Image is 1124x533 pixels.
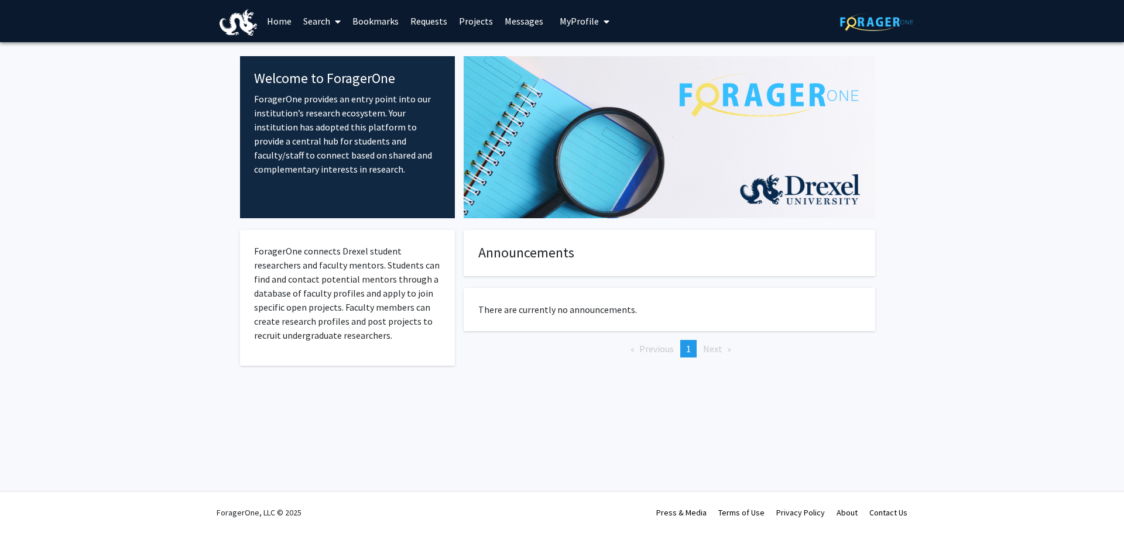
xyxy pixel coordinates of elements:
span: 1 [686,343,691,355]
p: ForagerOne provides an entry point into our institution’s research ecosystem. Your institution ha... [254,92,441,176]
iframe: Chat [9,480,50,524]
a: Projects [453,1,499,42]
a: Privacy Policy [776,507,825,518]
a: Requests [405,1,453,42]
img: ForagerOne Logo [840,13,913,31]
a: Search [297,1,347,42]
span: Previous [639,343,674,355]
span: Next [703,343,722,355]
div: ForagerOne, LLC © 2025 [217,492,301,533]
ul: Pagination [464,340,875,357]
p: There are currently no announcements. [478,302,861,317]
a: Bookmarks [347,1,405,42]
span: My Profile [560,15,599,27]
img: Drexel University Logo [220,9,257,36]
p: ForagerOne connects Drexel student researchers and faculty mentors. Students can find and contact... [254,244,441,342]
h4: Welcome to ForagerOne [254,70,441,87]
a: Press & Media [656,507,707,518]
a: Terms of Use [718,507,765,518]
img: Cover Image [464,56,875,218]
a: Messages [499,1,549,42]
a: Contact Us [869,507,907,518]
a: Home [261,1,297,42]
h4: Announcements [478,245,861,262]
a: About [837,507,858,518]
